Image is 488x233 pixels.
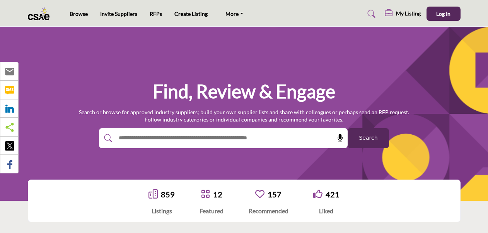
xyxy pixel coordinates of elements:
[150,10,162,17] a: RFPs
[396,10,421,17] h5: My Listing
[268,190,282,199] a: 157
[161,190,175,199] a: 859
[255,189,264,200] a: Go to Recommended
[359,134,377,142] span: Search
[200,206,224,216] div: Featured
[174,10,208,17] a: Create Listing
[436,10,450,17] span: Log In
[326,190,340,199] a: 421
[348,128,389,148] button: Search
[313,189,322,199] i: Go to Liked
[153,79,335,103] h1: Find, Review & Engage
[148,206,175,216] div: Listings
[427,7,461,21] button: Log In
[313,206,340,216] div: Liked
[213,190,222,199] a: 12
[79,108,409,123] p: Search or browse for approved industry suppliers; build your own supplier lists and share with co...
[360,8,381,20] a: Search
[100,10,137,17] a: Invite Suppliers
[201,189,210,200] a: Go to Featured
[249,206,288,216] div: Recommended
[70,10,88,17] a: Browse
[28,7,54,20] img: Site Logo
[385,9,421,19] div: My Listing
[220,9,249,19] a: More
